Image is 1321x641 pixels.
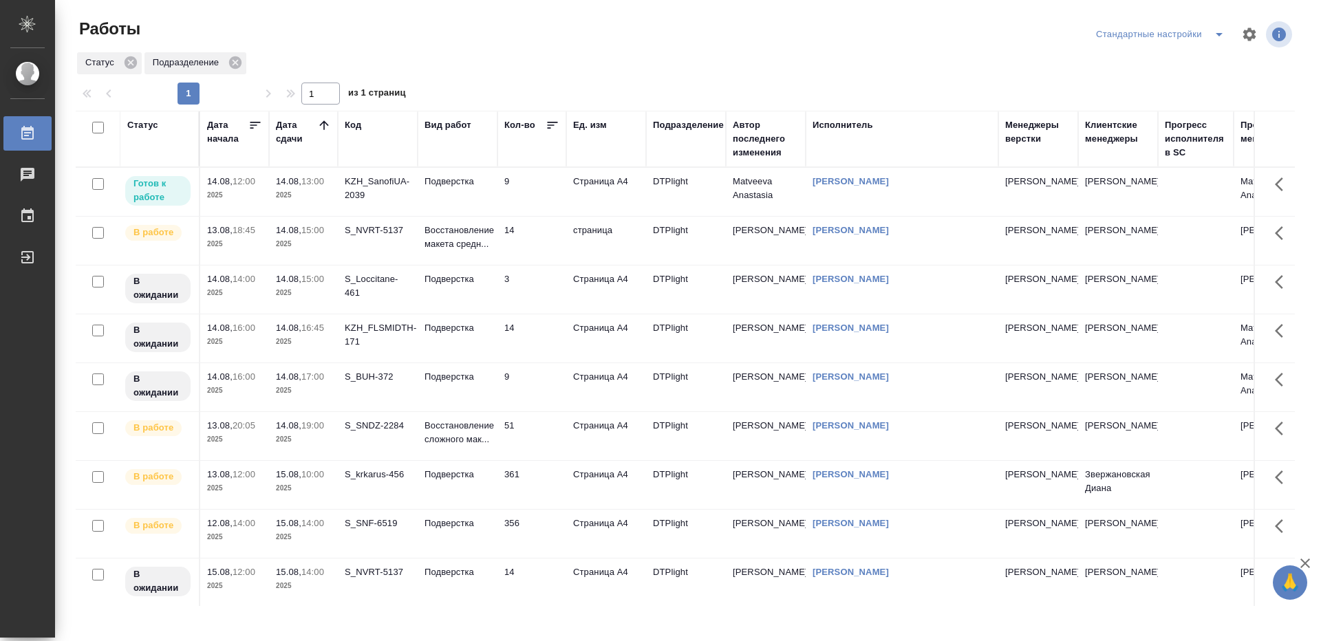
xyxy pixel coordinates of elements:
p: 18:45 [233,225,255,235]
div: Прогресс исполнителя в SC [1165,118,1227,160]
td: [PERSON_NAME] [726,217,806,265]
p: 14.08, [207,323,233,333]
p: 14:00 [301,518,324,528]
p: 13.08, [207,420,233,431]
p: Восстановление сложного мак... [425,419,491,446]
div: Дата начала [207,118,248,146]
p: 2025 [207,384,262,398]
p: [PERSON_NAME] [1005,175,1071,188]
button: Здесь прячутся важные кнопки [1267,168,1300,201]
p: 2025 [276,384,331,398]
div: S_NVRT-5137 [345,224,411,237]
p: 14.08, [276,176,301,186]
td: [PERSON_NAME] [1234,461,1313,509]
td: Страница А4 [566,461,646,509]
p: 2025 [276,335,331,349]
div: Исполнитель может приступить к работе [124,175,192,207]
td: [PERSON_NAME] [1234,412,1313,460]
div: S_SNF-6519 [345,517,411,530]
p: 16:45 [301,323,324,333]
p: 13.08, [207,225,233,235]
td: DTPlight [646,510,726,558]
td: [PERSON_NAME] [1234,217,1313,265]
td: Страница А4 [566,510,646,558]
p: [PERSON_NAME] [1005,517,1071,530]
div: Исполнитель выполняет работу [124,224,192,242]
p: 12:00 [233,176,255,186]
div: Исполнитель выполняет работу [124,468,192,486]
p: Подверстка [425,272,491,286]
td: [PERSON_NAME] [1078,510,1158,558]
div: Проектные менеджеры [1241,118,1307,146]
span: Настроить таблицу [1233,18,1266,51]
a: [PERSON_NAME] [813,176,889,186]
p: [PERSON_NAME] [1005,419,1071,433]
p: 12:00 [233,469,255,479]
td: DTPlight [646,461,726,509]
p: Подверстка [425,175,491,188]
p: 19:00 [301,420,324,431]
p: 15.08, [207,567,233,577]
p: 2025 [207,481,262,495]
td: Страница А4 [566,412,646,460]
p: 14:00 [233,518,255,528]
a: [PERSON_NAME] [813,225,889,235]
td: 361 [497,461,566,509]
td: [PERSON_NAME] [1078,217,1158,265]
p: В работе [133,226,173,239]
p: 13.08, [207,469,233,479]
div: Исполнитель выполняет работу [124,419,192,437]
td: [PERSON_NAME] [726,461,806,509]
p: 10:00 [301,469,324,479]
div: Менеджеры верстки [1005,118,1071,146]
div: S_krkarus-456 [345,468,411,481]
a: [PERSON_NAME] [813,518,889,528]
div: Исполнитель назначен, приступать к работе пока рано [124,370,192,402]
p: 2025 [276,237,331,251]
p: 14.08, [207,371,233,382]
p: 14.08, [276,274,301,284]
td: 356 [497,510,566,558]
div: S_Loccitane-461 [345,272,411,300]
td: [PERSON_NAME] [1078,363,1158,411]
p: 2025 [276,433,331,446]
button: Здесь прячутся важные кнопки [1267,558,1300,591]
p: 16:00 [233,323,255,333]
div: Подразделение [144,52,246,74]
td: [PERSON_NAME] [726,265,806,314]
p: Подразделение [153,56,224,69]
p: 2025 [207,286,262,300]
p: В работе [133,421,173,435]
p: Готов к работе [133,177,182,204]
td: [PERSON_NAME] [1234,558,1313,607]
td: Звержановская Диана [1078,461,1158,509]
td: [PERSON_NAME] [1078,314,1158,362]
p: 16:00 [233,371,255,382]
p: 15.08, [276,518,301,528]
p: 2025 [207,237,262,251]
p: 14:00 [233,274,255,284]
td: 3 [497,265,566,314]
div: Исполнитель выполняет работу [124,517,192,535]
p: [PERSON_NAME] [1005,370,1071,384]
p: В ожидании [133,372,182,400]
button: Здесь прячутся важные кнопки [1267,314,1300,347]
p: 14.08, [276,225,301,235]
div: Клиентские менеджеры [1085,118,1151,146]
div: KZH_SanofiUA-2039 [345,175,411,202]
td: Страница А4 [566,363,646,411]
div: split button [1093,23,1233,45]
p: Подверстка [425,321,491,335]
div: Кол-во [504,118,535,132]
p: В ожидании [133,274,182,302]
p: 2025 [207,188,262,202]
div: Подразделение [653,118,724,132]
td: 9 [497,363,566,411]
p: 14.08, [276,420,301,431]
td: Matveeva Anastasia [1234,363,1313,411]
td: Matveeva Anastasia [726,168,806,216]
a: [PERSON_NAME] [813,420,889,431]
button: Здесь прячутся важные кнопки [1267,461,1300,494]
div: S_BUH-372 [345,370,411,384]
td: [PERSON_NAME] [1078,412,1158,460]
